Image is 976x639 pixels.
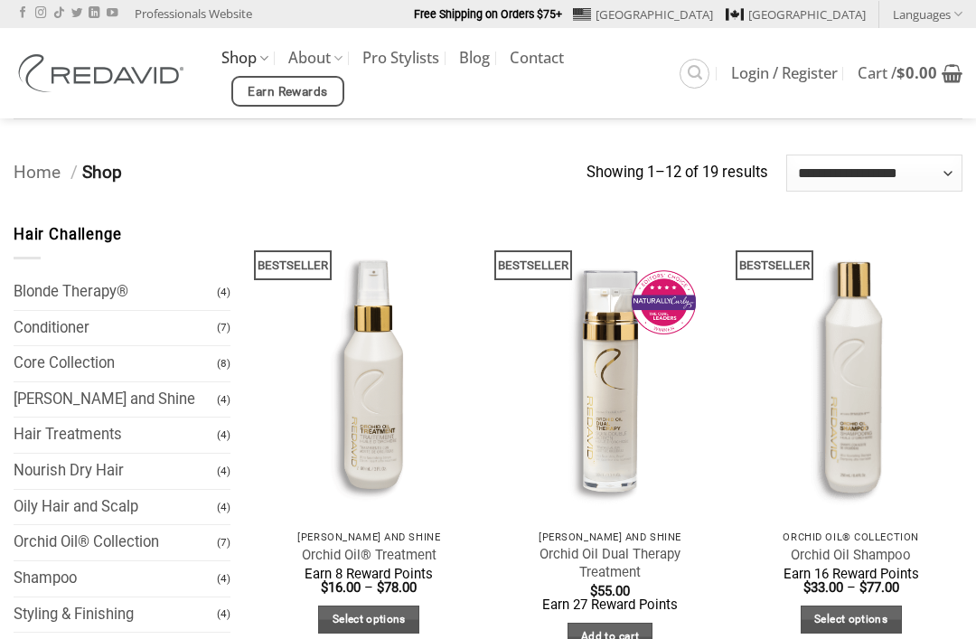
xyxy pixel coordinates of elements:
a: Pro Stylists [362,42,439,74]
p: [PERSON_NAME] and Shine [507,531,712,543]
span: (4) [217,419,230,451]
a: Nourish Dry Hair [14,454,217,489]
p: Showing 1–12 of 19 results [587,161,768,185]
span: / [70,162,78,183]
a: Follow on Instagram [35,7,46,20]
a: Core Collection [14,346,217,381]
span: Earn Rewards [248,82,327,102]
p: Orchid Oil® Collection [748,531,953,543]
a: [GEOGRAPHIC_DATA] [573,1,713,28]
a: Orchid Oil® Collection [14,525,217,560]
a: Styling & Finishing [14,597,217,633]
img: REDAVID Orchid Oil Treatment 90ml [258,223,481,521]
span: Hair Challenge [14,226,122,243]
span: (4) [217,277,230,308]
a: Select options for “Orchid Oil Shampoo” [801,606,902,634]
span: Earn 16 Reward Points [784,566,919,582]
a: Search [680,59,709,89]
a: Conditioner [14,311,217,346]
a: Follow on YouTube [107,7,117,20]
span: – [364,579,373,596]
img: REDAVID Orchid Oil Dual Therapy ~ Award Winning Curl Care [498,223,721,521]
span: (4) [217,492,230,523]
span: (4) [217,598,230,630]
img: REDAVID Salon Products | United States [14,54,194,92]
a: [GEOGRAPHIC_DATA] [726,1,866,28]
a: Blog [459,42,490,74]
a: Follow on Facebook [17,7,28,20]
span: $ [377,579,384,596]
strong: Free Shipping on Orders $75+ [414,7,562,21]
a: Follow on LinkedIn [89,7,99,20]
span: Earn 8 Reward Points [305,566,433,582]
a: Contact [510,42,564,74]
span: $ [803,579,811,596]
a: Orchid Oil® Treatment [302,547,436,564]
bdi: 33.00 [803,579,843,596]
span: $ [859,579,867,596]
a: Orchid Oil Shampoo [791,547,911,564]
a: Hair Treatments [14,418,217,453]
nav: Breadcrumb [14,159,587,187]
span: (7) [217,312,230,343]
a: Oily Hair and Scalp [14,490,217,525]
a: Follow on Twitter [71,7,82,20]
span: (4) [217,563,230,595]
a: Shampoo [14,561,217,597]
a: Home [14,162,61,183]
bdi: 78.00 [377,579,417,596]
a: Languages [893,1,962,27]
a: Shop [221,41,268,76]
p: [PERSON_NAME] and Shine [267,531,472,543]
a: Follow on TikTok [53,7,64,20]
span: (4) [217,456,230,487]
span: Earn 27 Reward Points [542,597,678,613]
bdi: 16.00 [321,579,361,596]
span: (7) [217,527,230,559]
span: $ [896,62,906,83]
img: REDAVID Orchid Oil Shampoo [739,223,962,521]
a: Earn Rewards [231,76,344,107]
span: $ [321,579,328,596]
a: Orchid Oil Dual Therapy Treatment [507,546,712,581]
span: – [847,579,856,596]
a: View cart [858,53,962,93]
select: Shop order [786,155,962,191]
span: Login / Register [731,66,838,80]
a: [PERSON_NAME] and Shine [14,382,217,418]
bdi: 55.00 [590,583,630,599]
a: Blonde Therapy® [14,275,217,310]
span: $ [590,583,597,599]
bdi: 77.00 [859,579,899,596]
a: Login / Register [731,57,838,89]
span: (8) [217,348,230,380]
span: (4) [217,384,230,416]
a: About [288,41,343,76]
bdi: 0.00 [896,62,937,83]
a: Select options for “Orchid Oil® Treatment” [318,606,419,634]
span: Cart / [858,66,937,80]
